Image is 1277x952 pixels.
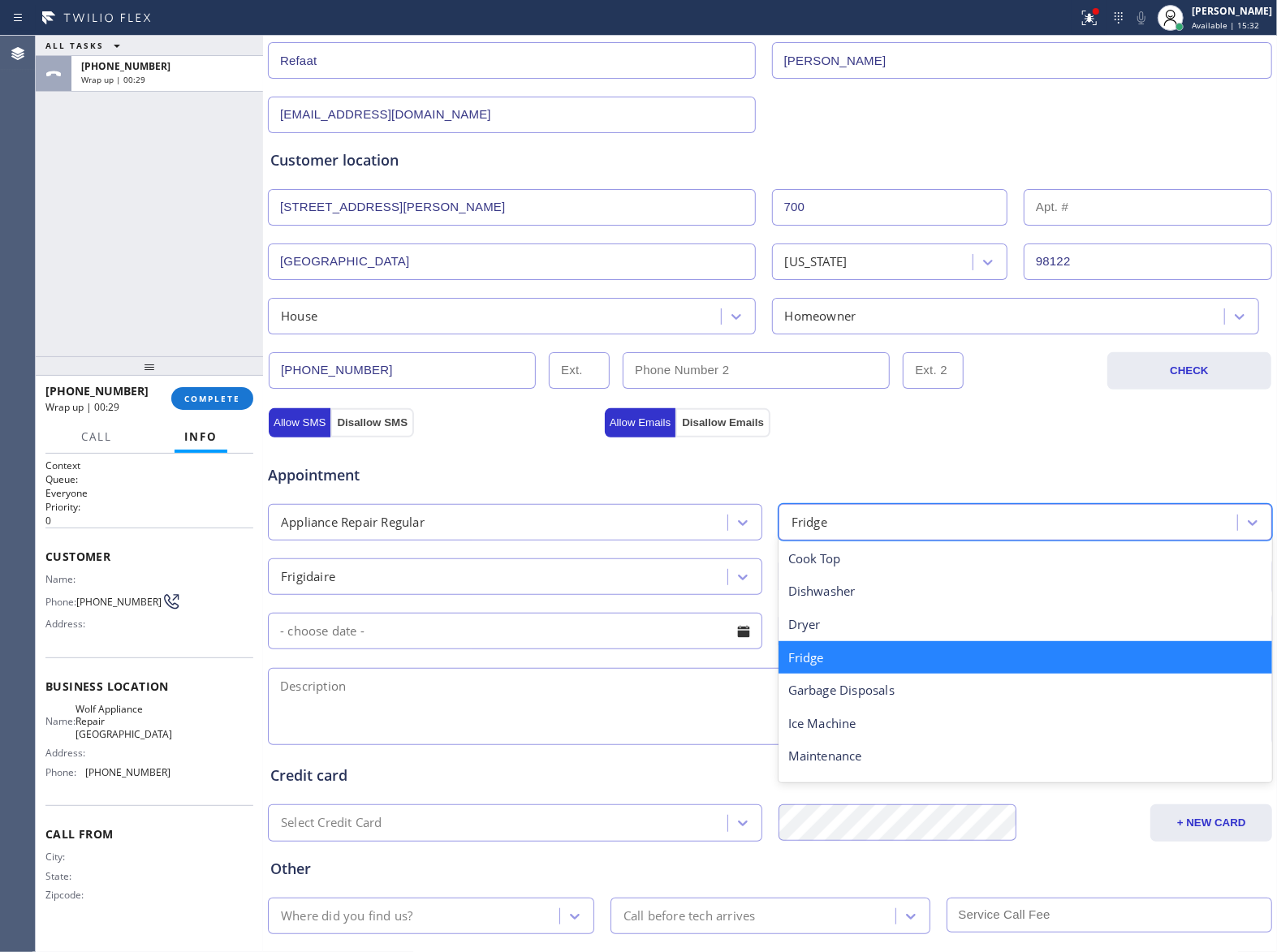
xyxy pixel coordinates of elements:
div: Maintenance [779,739,1273,773]
button: COMPLETE [171,387,253,410]
button: Call [71,421,122,453]
input: Ext. 2 [903,352,964,389]
div: Dryer [779,608,1273,641]
input: Phone Number [269,352,536,389]
div: [US_STATE] [785,252,848,271]
input: Address [268,189,756,226]
span: Name: [45,715,75,727]
div: Homeowner [785,307,856,325]
span: City: [45,851,88,863]
input: Last Name [772,42,1273,79]
input: ZIP [1024,243,1272,280]
span: Available | 15:32 [1192,19,1259,31]
input: Service Call Fee [947,898,1273,933]
button: Info [175,421,227,453]
h2: Queue: [45,472,253,486]
input: - choose date - [268,613,762,649]
span: Call From [45,826,253,842]
p: 0 [45,514,253,528]
button: + NEW CARD [1150,804,1272,842]
span: [PHONE_NUMBER] [85,766,170,778]
div: Select Credit Card [281,814,382,833]
span: Business location [45,678,253,694]
div: Customer location [270,149,1270,171]
span: Address: [45,747,88,759]
input: Email [268,97,756,133]
div: Frigidaire [281,567,335,586]
span: Zipcode: [45,889,88,901]
h2: Priority: [45,500,253,514]
div: Appliance Repair Regular [281,513,425,532]
span: Customer [45,549,253,564]
h1: Context [45,459,253,472]
div: Other [270,858,1270,880]
input: City [268,243,756,280]
button: Disallow Emails [675,408,770,437]
span: Phone: [45,766,85,778]
input: Street # [772,189,1007,226]
button: ALL TASKS [36,36,136,55]
div: Call before tech arrives [623,907,756,925]
span: State: [45,870,88,882]
input: First Name [268,42,756,79]
div: Credit card [270,765,1270,786]
span: Wrap up | 00:29 [45,400,119,414]
span: Wrap up | 00:29 [81,74,145,85]
span: ALL TASKS [45,40,104,51]
input: Phone Number 2 [623,352,890,389]
span: Info [184,429,218,444]
span: [PHONE_NUMBER] [76,596,162,608]
div: House [281,307,317,325]
button: Allow SMS [269,408,330,437]
span: Phone: [45,596,76,608]
span: Wolf Appliance Repair [GEOGRAPHIC_DATA] [75,703,172,740]
span: COMPLETE [184,393,240,404]
div: Dishwasher [779,575,1273,608]
input: Ext. [549,352,610,389]
input: Apt. # [1024,189,1272,226]
div: Cook Top [779,542,1273,575]
div: Microwave [779,773,1273,806]
button: Mute [1130,6,1153,29]
button: Allow Emails [605,408,676,437]
div: Ice Machine [779,707,1273,740]
span: Name: [45,573,88,585]
div: [PERSON_NAME] [1192,4,1272,18]
button: CHECK [1107,352,1272,390]
span: [PHONE_NUMBER] [45,383,149,398]
span: [PHONE_NUMBER] [81,59,170,73]
div: Fridge [779,641,1273,674]
div: Garbage Disposals [779,674,1273,707]
span: Call [81,429,112,444]
div: Where did you find us? [281,907,412,925]
button: Disallow SMS [330,408,414,437]
div: Fridge [792,513,827,532]
span: Appointment [268,464,601,486]
span: Address: [45,618,88,630]
p: Everyone [45,486,253,500]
